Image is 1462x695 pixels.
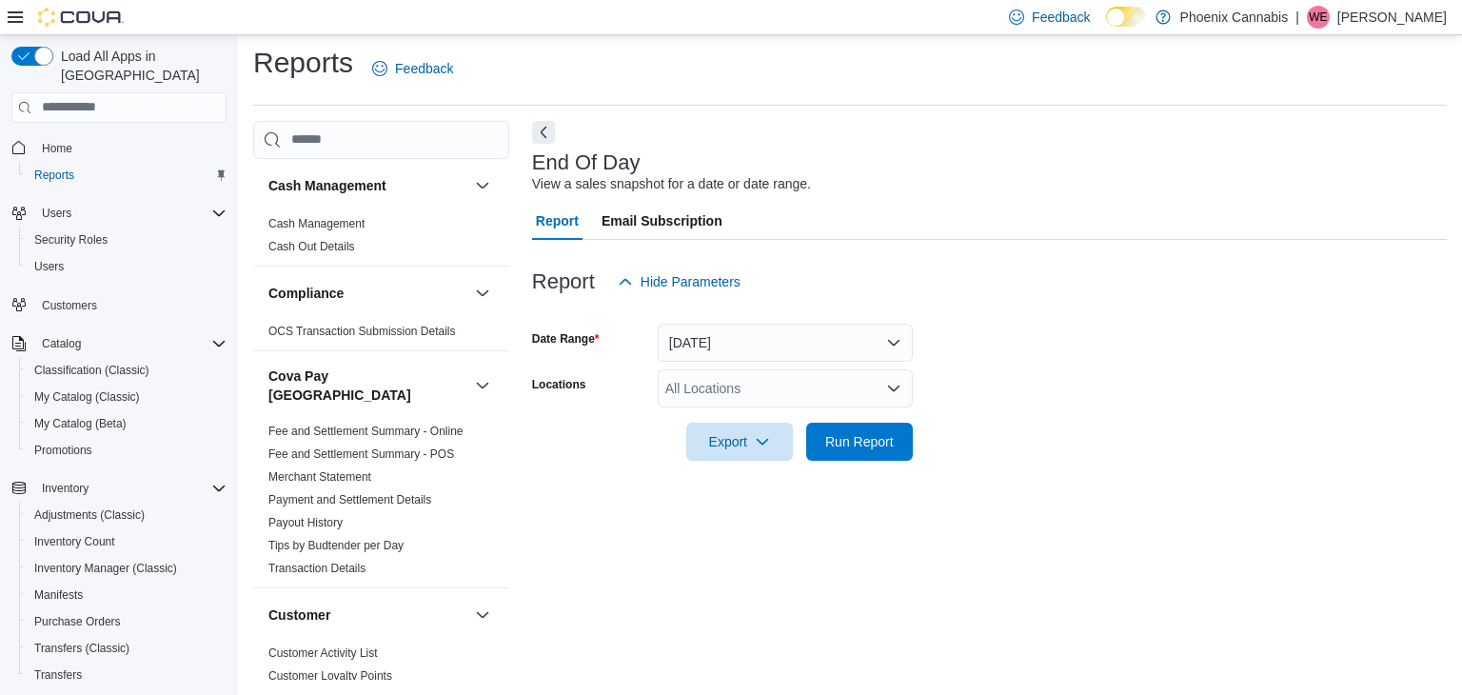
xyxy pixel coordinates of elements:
span: OCS Transaction Submission Details [268,324,456,339]
span: Inventory Count [34,534,115,549]
span: Reports [27,164,227,187]
span: Transfers [27,664,227,686]
span: Users [34,259,64,274]
div: Cash Management [253,212,509,266]
span: Reports [34,168,74,183]
span: Customers [34,293,227,317]
a: Payout History [268,516,343,529]
button: Cova Pay [GEOGRAPHIC_DATA] [268,367,467,405]
div: Wael elrifai [1307,6,1330,29]
span: Cash Out Details [268,239,355,254]
a: Home [34,137,80,160]
span: Security Roles [34,232,108,248]
button: Users [34,202,79,225]
span: Transfers (Classic) [34,641,129,656]
span: Promotions [34,443,92,458]
button: Transfers (Classic) [19,635,234,662]
button: Next [532,121,555,144]
button: Hide Parameters [610,263,748,301]
span: Manifests [27,584,227,606]
button: Customer [268,606,467,625]
label: Date Range [532,331,600,347]
a: Classification (Classic) [27,359,157,382]
span: Hide Parameters [641,272,741,291]
span: Purchase Orders [34,614,121,629]
button: Inventory [4,475,234,502]
a: Cash Out Details [268,240,355,253]
button: Inventory Manager (Classic) [19,555,234,582]
span: Home [34,136,227,160]
a: Feedback [365,50,461,88]
span: Inventory [42,481,89,496]
span: Purchase Orders [27,610,227,633]
input: Dark Mode [1106,7,1146,27]
h3: Cash Management [268,176,386,195]
span: Catalog [34,332,227,355]
button: Cash Management [268,176,467,195]
span: Promotions [27,439,227,462]
span: Fee and Settlement Summary - POS [268,447,454,462]
p: | [1295,6,1299,29]
span: Fee and Settlement Summary - Online [268,424,464,439]
button: Customers [4,291,234,319]
div: View a sales snapshot for a date or date range. [532,174,811,194]
span: Dark Mode [1106,27,1107,28]
div: Cova Pay [GEOGRAPHIC_DATA] [253,420,509,587]
button: Purchase Orders [19,608,234,635]
button: My Catalog (Classic) [19,384,234,410]
span: Merchant Statement [268,469,371,485]
span: Home [42,141,72,156]
a: Tips by Budtender per Day [268,539,404,552]
a: Promotions [27,439,100,462]
h1: Reports [253,44,353,82]
button: [DATE] [658,324,913,362]
a: Users [27,255,71,278]
button: Open list of options [886,381,901,396]
a: My Catalog (Classic) [27,386,148,408]
span: Manifests [34,587,83,603]
button: Inventory [34,477,96,500]
button: My Catalog (Beta) [19,410,234,437]
span: Report [536,202,579,240]
button: Users [19,253,234,280]
span: Cash Management [268,216,365,231]
span: My Catalog (Classic) [27,386,227,408]
button: Promotions [19,437,234,464]
div: Compliance [253,320,509,350]
span: Catalog [42,336,81,351]
span: Payment and Settlement Details [268,492,431,507]
a: Merchant Statement [268,470,371,484]
a: Inventory Manager (Classic) [27,557,185,580]
span: We [1309,6,1327,29]
span: Export [698,423,781,461]
a: Cash Management [268,217,365,230]
a: Fee and Settlement Summary - POS [268,447,454,461]
img: Cova [38,8,124,27]
button: Compliance [471,282,494,305]
a: Manifests [27,584,90,606]
h3: End Of Day [532,151,641,174]
span: Load All Apps in [GEOGRAPHIC_DATA] [53,47,227,85]
span: My Catalog (Classic) [34,389,140,405]
a: Customer Loyalty Points [268,669,392,683]
span: Inventory Manager (Classic) [27,557,227,580]
span: Classification (Classic) [34,363,149,378]
button: Run Report [806,423,913,461]
button: Export [686,423,793,461]
a: Customer Activity List [268,646,378,660]
button: Customer [471,604,494,626]
span: Customer Loyalty Points [268,668,392,684]
a: Transfers (Classic) [27,637,137,660]
button: Security Roles [19,227,234,253]
button: Cash Management [471,174,494,197]
button: Transfers [19,662,234,688]
h3: Report [532,270,595,293]
button: Classification (Classic) [19,357,234,384]
span: Adjustments (Classic) [34,507,145,523]
label: Locations [532,377,586,392]
a: Fee and Settlement Summary - Online [268,425,464,438]
a: OCS Transaction Submission Details [268,325,456,338]
h3: Compliance [268,284,344,303]
a: Transfers [27,664,89,686]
